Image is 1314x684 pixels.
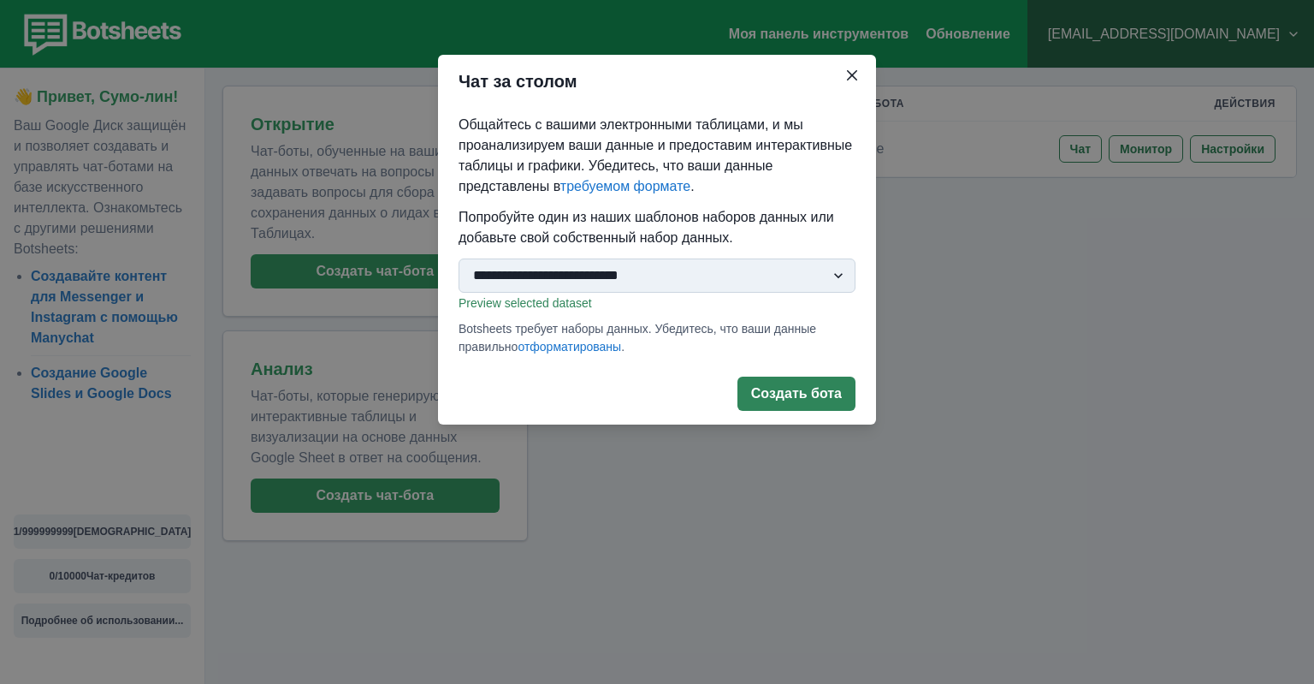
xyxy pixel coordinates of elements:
[459,296,592,310] a: Preview selected dataset
[459,320,855,356] p: Botsheets требует наборы данных. Убедитесь, что ваши данные правильно .
[737,377,855,411] button: Создать бота
[838,62,866,89] button: Close
[459,207,855,248] p: Попробуйте один из наших шаблонов наборов данных или добавьте свой собственный набор данных.
[459,115,855,197] p: Общайтесь с вашими электронными таблицами, и мы проанализируем ваши данные и предоставим интеракт...
[438,55,876,108] header: Чат за столом
[518,340,621,354] a: отформатированы
[560,179,690,193] a: требуемом формате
